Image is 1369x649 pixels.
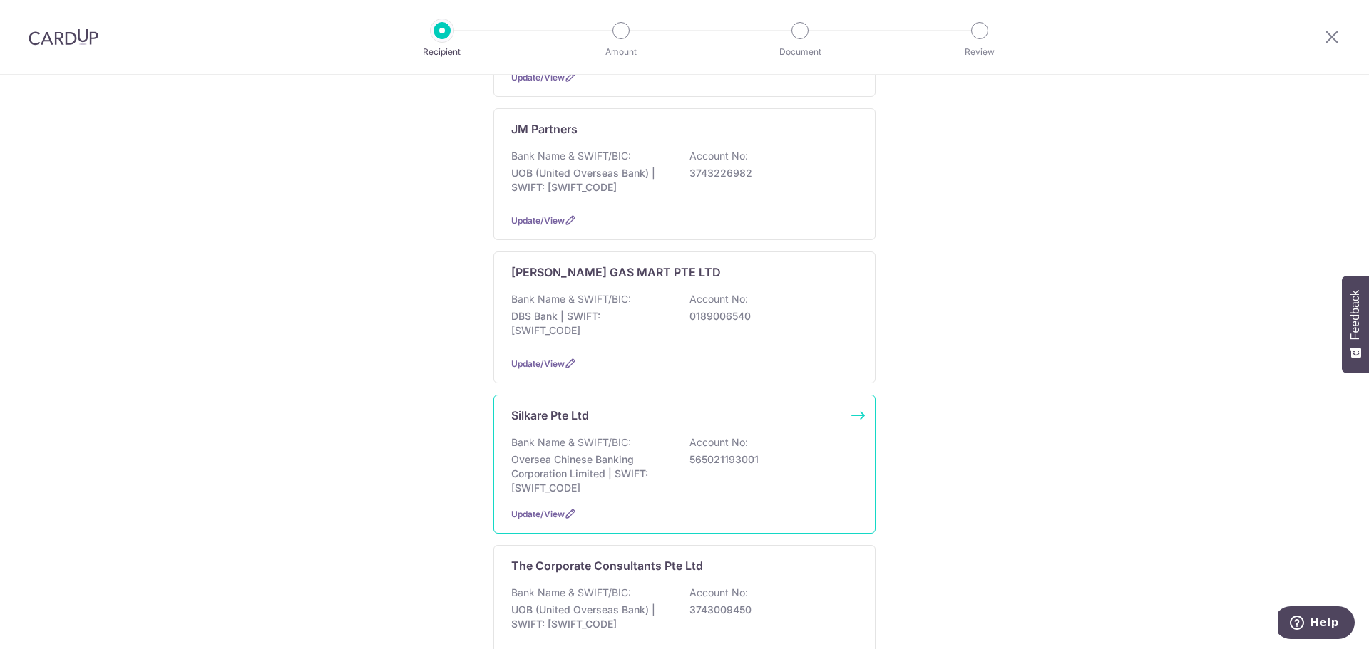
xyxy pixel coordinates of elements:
[689,586,748,600] p: Account No:
[511,292,631,306] p: Bank Name & SWIFT/BIC:
[511,586,631,600] p: Bank Name & SWIFT/BIC:
[29,28,98,46] img: CardUp
[511,72,565,83] a: Update/View
[1342,276,1369,373] button: Feedback - Show survey
[689,166,849,180] p: 3743226982
[927,45,1032,59] p: Review
[511,557,703,574] p: The Corporate Consultants Pte Ltd
[1349,290,1362,340] span: Feedback
[689,309,849,323] p: 0189006540
[511,407,589,424] p: Silkare Pte Ltd
[511,166,671,194] p: UOB (United Overseas Bank) | SWIFT: [SWIFT_CODE]
[689,452,849,467] p: 565021193001
[1278,606,1355,642] iframe: Opens a widget where you can find more information
[511,120,578,137] p: JM Partners
[511,149,631,163] p: Bank Name & SWIFT/BIC:
[511,264,721,281] p: [PERSON_NAME] GAS MART PTE LTD
[511,215,565,226] a: Update/View
[511,358,565,369] a: Update/View
[511,435,631,450] p: Bank Name & SWIFT/BIC:
[511,309,671,338] p: DBS Bank | SWIFT: [SWIFT_CODE]
[689,603,849,617] p: 3743009450
[689,435,748,450] p: Account No:
[568,45,674,59] p: Amount
[689,149,748,163] p: Account No:
[747,45,853,59] p: Document
[511,452,671,495] p: Oversea Chinese Banking Corporation Limited | SWIFT: [SWIFT_CODE]
[389,45,495,59] p: Recipient
[511,509,565,519] a: Update/View
[689,292,748,306] p: Account No:
[511,603,671,631] p: UOB (United Overseas Bank) | SWIFT: [SWIFT_CODE]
